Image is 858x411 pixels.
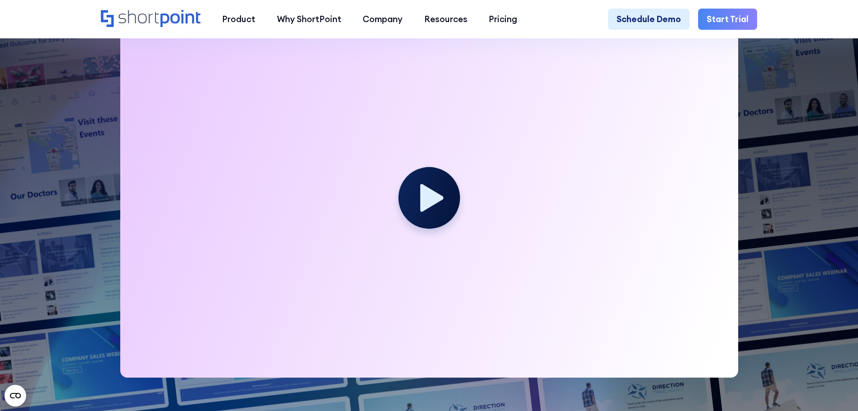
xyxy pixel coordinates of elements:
div: Product [222,13,255,26]
a: Company [352,9,413,30]
a: Product [211,9,266,30]
a: Resources [413,9,478,30]
div: Resources [424,13,468,26]
a: Start Trial [698,9,757,30]
a: Home [101,10,200,28]
a: Pricing [478,9,528,30]
a: Why ShortPoint [266,9,352,30]
a: Schedule Demo [608,9,690,30]
iframe: Chat Widget [696,306,858,411]
div: Company [363,13,403,26]
button: Open CMP widget [5,385,26,406]
div: Pricing [489,13,517,26]
div: Why ShortPoint [277,13,341,26]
